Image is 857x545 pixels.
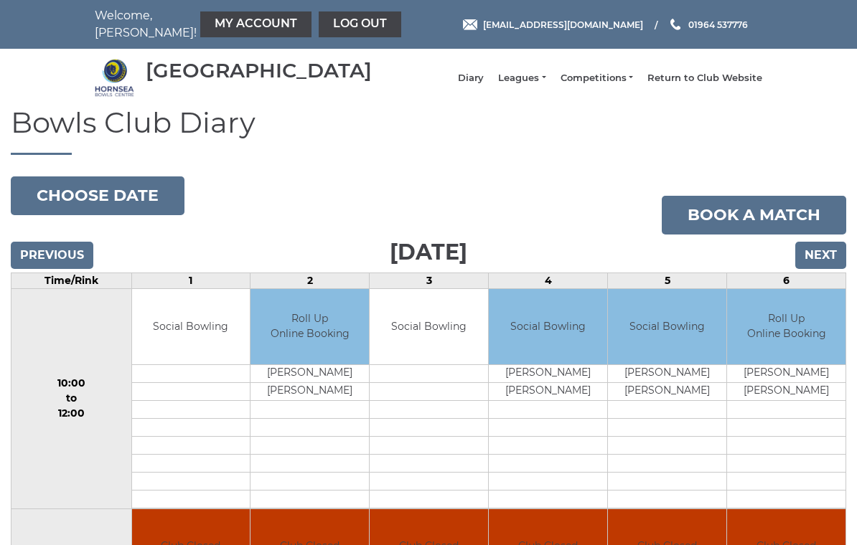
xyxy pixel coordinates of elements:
[11,273,132,289] td: Time/Rink
[498,72,545,85] a: Leagues
[463,18,643,32] a: Email [EMAIL_ADDRESS][DOMAIN_NAME]
[662,196,846,234] a: Book a match
[727,289,846,364] td: Roll Up Online Booking
[11,176,184,215] button: Choose date
[608,289,726,364] td: Social Bowling
[319,11,401,37] a: Log out
[727,364,846,382] td: [PERSON_NAME]
[688,19,748,29] span: 01964 537776
[463,19,477,30] img: Email
[458,72,484,85] a: Diary
[647,72,762,85] a: Return to Club Website
[250,382,369,400] td: [PERSON_NAME]
[250,364,369,382] td: [PERSON_NAME]
[370,289,488,364] td: Social Bowling
[95,58,134,98] img: Hornsea Bowls Centre
[670,19,680,30] img: Phone us
[727,382,846,400] td: [PERSON_NAME]
[11,242,93,269] input: Previous
[561,72,633,85] a: Competitions
[95,7,360,42] nav: Welcome, [PERSON_NAME]!
[131,273,250,289] td: 1
[483,19,643,29] span: [EMAIL_ADDRESS][DOMAIN_NAME]
[250,289,369,364] td: Roll Up Online Booking
[668,18,748,32] a: Phone us 01964 537776
[11,107,846,155] h1: Bowls Club Diary
[489,364,607,382] td: [PERSON_NAME]
[489,382,607,400] td: [PERSON_NAME]
[727,273,846,289] td: 6
[370,273,489,289] td: 3
[608,382,726,400] td: [PERSON_NAME]
[608,364,726,382] td: [PERSON_NAME]
[146,60,372,82] div: [GEOGRAPHIC_DATA]
[250,273,370,289] td: 2
[608,273,727,289] td: 5
[11,289,132,509] td: 10:00 to 12:00
[489,273,608,289] td: 4
[489,289,607,364] td: Social Bowling
[200,11,312,37] a: My Account
[132,289,250,364] td: Social Bowling
[795,242,846,269] input: Next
